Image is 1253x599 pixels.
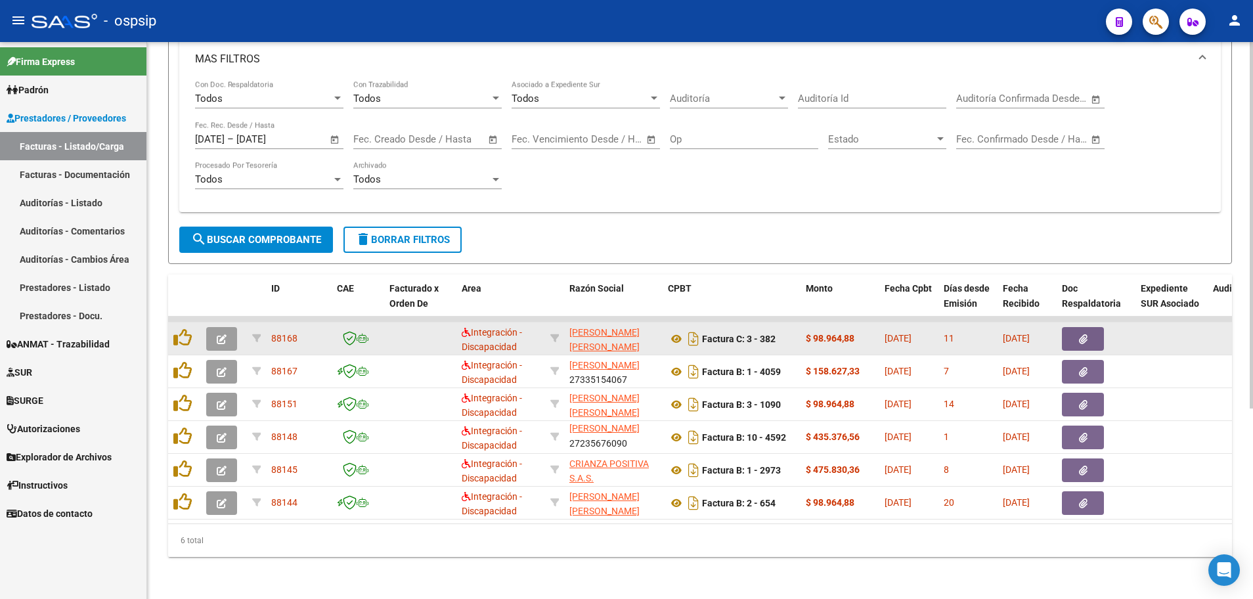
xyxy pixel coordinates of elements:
[408,133,472,145] input: End date
[569,456,657,484] div: 30716266903
[1003,366,1030,376] span: [DATE]
[685,460,702,481] i: Descargar documento
[806,399,854,409] strong: $ 98.964,88
[806,432,860,442] strong: $ 435.376,56
[702,465,781,476] strong: Factura B: 1 - 2973
[462,360,522,386] span: Integración - Discapacidad
[663,275,801,332] datatable-header-cell: CPBT
[885,399,912,409] span: [DATE]
[1089,132,1104,147] button: Open calendar
[1089,92,1104,107] button: Open calendar
[1135,275,1208,332] datatable-header-cell: Expediente SUR Asociado
[191,234,321,246] span: Buscar Comprobante
[806,464,860,475] strong: $ 475.830,36
[956,133,999,145] input: Start date
[355,234,450,246] span: Borrar Filtros
[512,93,539,104] span: Todos
[1227,12,1242,28] mat-icon: person
[271,497,297,508] span: 88144
[1057,275,1135,332] datatable-header-cell: Doc Respaldatoria
[456,275,545,332] datatable-header-cell: Area
[486,132,501,147] button: Open calendar
[462,426,522,451] span: Integración - Discapacidad
[998,275,1057,332] datatable-header-cell: Fecha Recibido
[353,173,381,185] span: Todos
[1003,283,1040,309] span: Fecha Recibido
[685,394,702,415] i: Descargar documento
[806,497,854,508] strong: $ 98.964,88
[7,337,110,351] span: ANMAT - Trazabilidad
[1003,464,1030,475] span: [DATE]
[885,333,912,344] span: [DATE]
[644,132,659,147] button: Open calendar
[332,275,384,332] datatable-header-cell: CAE
[7,422,80,436] span: Autorizaciones
[271,464,297,475] span: 88145
[462,393,522,418] span: Integración - Discapacidad
[168,524,1232,557] div: 6 total
[566,133,630,145] input: End date
[569,458,649,484] span: CRIANZA POSITIVA S.A.S.
[944,464,949,475] span: 8
[668,283,692,294] span: CPBT
[670,93,776,104] span: Auditoría
[569,391,657,418] div: 27244594560
[944,399,954,409] span: 14
[944,432,949,442] span: 1
[11,12,26,28] mat-icon: menu
[569,358,657,386] div: 27335154067
[569,491,640,532] span: [PERSON_NAME] [PERSON_NAME] [PERSON_NAME]
[938,275,998,332] datatable-header-cell: Días desde Emisión
[956,93,999,104] input: Start date
[1208,554,1240,586] div: Open Intercom Messenger
[702,432,786,443] strong: Factura B: 10 - 4592
[569,327,640,353] span: [PERSON_NAME] [PERSON_NAME]
[801,275,879,332] datatable-header-cell: Monto
[885,366,912,376] span: [DATE]
[343,227,462,253] button: Borrar Filtros
[1003,497,1030,508] span: [DATE]
[7,506,93,521] span: Datos de contacto
[7,55,75,69] span: Firma Express
[7,393,43,408] span: SURGE
[462,491,522,517] span: Integración - Discapacidad
[512,133,554,145] input: Start date
[944,366,949,376] span: 7
[1003,432,1030,442] span: [DATE]
[885,497,912,508] span: [DATE]
[179,38,1221,80] mat-expansion-panel-header: MAS FILTROS
[828,133,934,145] span: Estado
[1003,333,1030,344] span: [DATE]
[1213,283,1252,294] span: Auditoria
[384,275,456,332] datatable-header-cell: Facturado x Orden De
[944,333,954,344] span: 11
[702,334,776,344] strong: Factura C: 3 - 382
[569,393,640,418] span: [PERSON_NAME] [PERSON_NAME]
[944,497,954,508] span: 20
[271,333,297,344] span: 88168
[353,133,396,145] input: Start date
[685,427,702,448] i: Descargar documento
[1141,283,1199,309] span: Expediente SUR Asociado
[271,366,297,376] span: 88167
[885,432,912,442] span: [DATE]
[7,83,49,97] span: Padrón
[462,458,522,484] span: Integración - Discapacidad
[1003,399,1030,409] span: [DATE]
[7,365,32,380] span: SUR
[271,432,297,442] span: 88148
[179,80,1221,212] div: MAS FILTROS
[1011,93,1074,104] input: End date
[879,275,938,332] datatable-header-cell: Fecha Cpbt
[271,283,280,294] span: ID
[685,493,702,514] i: Descargar documento
[564,275,663,332] datatable-header-cell: Razón Social
[195,93,223,104] span: Todos
[1062,283,1121,309] span: Doc Respaldatoria
[885,283,932,294] span: Fecha Cpbt
[569,325,657,353] div: 27367205755
[236,133,300,145] input: End date
[266,275,332,332] datatable-header-cell: ID
[179,227,333,253] button: Buscar Comprobante
[271,399,297,409] span: 88151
